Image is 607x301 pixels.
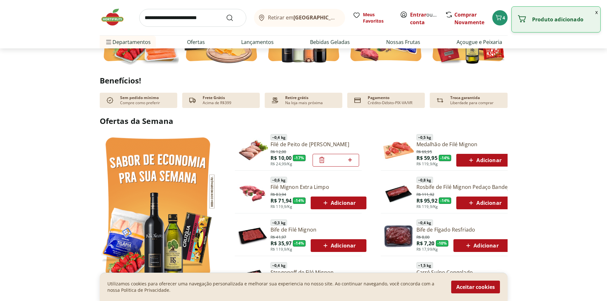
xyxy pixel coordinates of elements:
[416,240,435,247] span: R$ 7,20
[383,220,414,251] img: Bife de Fígado Resfriado
[237,135,268,166] img: Filé de Peito de Frango Resfriado
[271,226,366,233] a: Bife de Filé Mignon
[457,38,502,46] a: Açougue e Peixaria
[416,226,509,233] a: Bife de Fígado Resfriado
[285,100,323,105] p: Na loja mais próxima
[237,178,268,208] img: Filé Mignon Extra Limpo
[100,8,132,27] img: Hortifruti
[187,38,205,46] a: Ofertas
[450,95,480,100] p: Troca garantida
[271,269,366,276] a: Strogonoff de Filé Mignon
[436,240,449,247] span: - 10 %
[100,116,508,126] h2: Ofertas da Semana
[293,240,306,247] span: - 14 %
[410,11,438,26] span: ou
[254,9,345,27] button: Retirar em[GEOGRAPHIC_DATA]/[GEOGRAPHIC_DATA]
[416,197,437,204] span: R$ 95,92
[187,95,198,105] img: truck
[271,197,292,204] span: R$ 71,94
[285,95,308,100] p: Retire grátis
[386,38,420,46] a: Nossas Frutas
[100,76,508,85] h2: Benefícios!
[439,155,452,161] span: - 14 %
[271,233,286,240] span: R$ 41,97
[416,148,432,154] span: R$ 69,95
[532,16,595,23] p: Produto adicionado
[311,197,366,209] button: Adicionar
[270,95,280,105] img: payment
[322,242,356,249] span: Adicionar
[416,269,512,276] a: Carré Suíno Congelado
[416,233,430,240] span: R$ 8,00
[464,242,498,249] span: Adicionar
[271,134,287,140] span: ~ 0,4 kg
[451,281,500,293] button: Aceitar cookies
[454,11,484,26] a: Comprar Novamente
[368,95,389,100] p: Pagamento
[241,38,274,46] a: Lançamentos
[353,11,392,24] a: Meus Favoritos
[271,240,292,247] span: R$ 35,97
[237,220,268,251] img: Principal
[237,263,268,294] img: Principal
[271,161,292,167] span: R$ 24,99/Kg
[456,197,512,209] button: Adicionar
[456,154,512,167] button: Adicionar
[435,95,445,105] img: Devolução
[271,148,286,154] span: R$ 12,00
[416,161,438,167] span: R$ 119,9/Kg
[293,197,306,204] span: - 14 %
[416,154,437,161] span: R$ 59,95
[107,281,444,293] p: Utilizamos cookies para oferecer uma navegação personalizada e melhorar sua experiencia no nosso ...
[416,177,433,183] span: ~ 0,8 kg
[203,100,231,105] p: Acima de R$399
[416,134,433,140] span: ~ 0,5 kg
[271,183,366,190] a: Filé Mignon Extra Limpo
[410,11,445,26] a: Criar conta
[410,11,426,18] a: Entrar
[120,100,160,105] p: Compre como preferir
[293,14,401,21] b: [GEOGRAPHIC_DATA]/[GEOGRAPHIC_DATA]
[593,7,600,18] button: Fechar notificação
[271,191,286,197] span: R$ 83,94
[311,239,366,252] button: Adicionar
[416,262,433,269] span: ~ 1,5 kg
[271,219,287,226] span: ~ 0,3 kg
[120,95,159,100] p: Sem pedido mínimo
[416,191,434,197] span: R$ 111,92
[467,156,501,164] span: Adicionar
[105,34,112,50] button: Menu
[271,262,287,269] span: ~ 0,4 kg
[416,247,438,252] span: R$ 17,99/Kg
[100,132,216,287] img: Ver todos
[492,10,508,25] button: Carrinho
[416,204,438,209] span: R$ 119,9/Kg
[105,95,115,105] img: check
[293,155,306,161] span: - 17 %
[383,263,414,294] img: Principal
[271,154,292,161] span: R$ 10,00
[467,199,501,207] span: Adicionar
[268,15,338,20] span: Retirar em
[416,219,433,226] span: ~ 0,4 kg
[271,247,292,252] span: R$ 119,9/Kg
[310,38,350,46] a: Bebidas Geladas
[453,239,509,252] button: Adicionar
[383,178,414,208] img: Principal
[502,15,505,21] span: 4
[439,197,452,204] span: - 14 %
[105,34,151,50] span: Departamentos
[271,204,292,209] span: R$ 119,9/Kg
[271,141,359,148] a: Filé de Peito de [PERSON_NAME]
[368,100,412,105] p: Crédito-Débito-PIX-VA/VR
[271,177,287,183] span: ~ 0,6 kg
[203,95,225,100] p: Frete Grátis
[139,9,246,27] input: search
[352,95,363,105] img: card
[226,14,241,22] button: Submit Search
[363,11,392,24] span: Meus Favoritos
[322,199,356,207] span: Adicionar
[416,183,512,190] a: Rosbife de Filé Mignon Pedaço Bandeja
[450,100,494,105] p: Liberdade para comprar
[416,141,512,148] a: Medalhão de Filé Mignon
